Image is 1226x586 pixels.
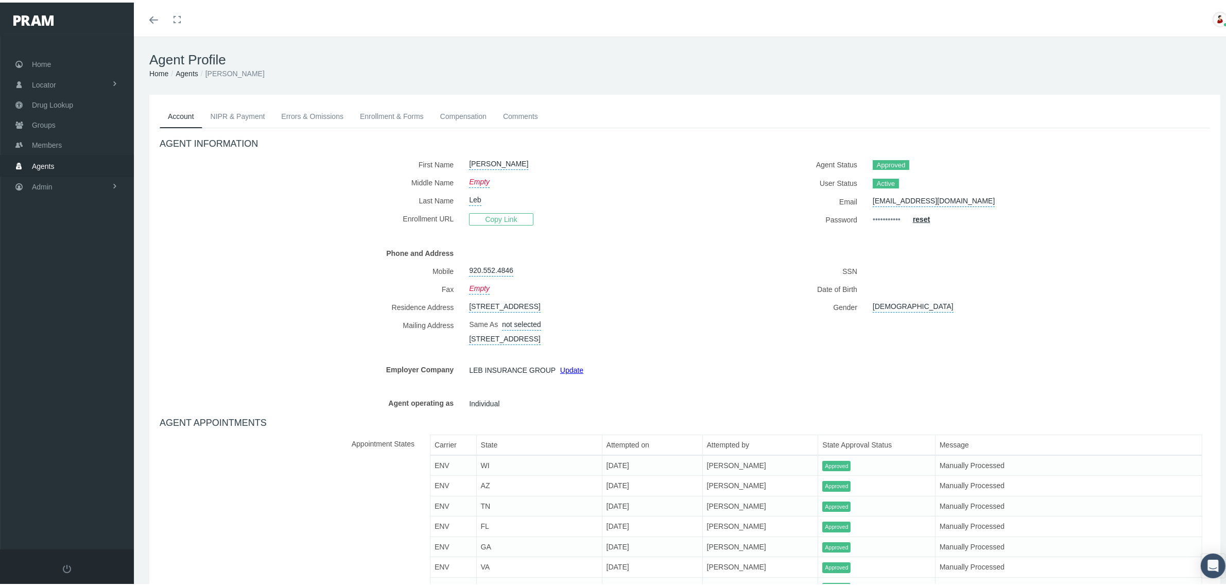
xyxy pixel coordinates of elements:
[693,278,865,296] label: Date of Birth
[693,208,865,226] label: Password
[430,453,477,473] td: ENV
[32,52,51,72] span: Home
[935,473,1202,494] td: Manually Processed
[476,432,602,453] th: State
[32,154,55,174] span: Agents
[160,391,461,409] label: Agent operating as
[1201,551,1225,576] div: Open Intercom Messenger
[476,493,602,514] td: TN
[822,499,851,510] span: Approved
[702,514,818,535] td: [PERSON_NAME]
[469,260,513,274] a: 920.552.4846
[160,314,461,342] label: Mailing Address
[693,153,865,171] label: Agent Status
[476,514,602,535] td: FL
[469,153,528,167] a: [PERSON_NAME]
[160,102,202,126] a: Account
[935,493,1202,514] td: Manually Processed
[495,102,546,125] a: Comments
[352,102,432,125] a: Enrollment & Forms
[602,432,702,453] th: Attempted on
[602,555,702,575] td: [DATE]
[160,278,461,296] label: Fax
[430,514,477,535] td: ENV
[430,555,477,575] td: ENV
[160,358,461,376] label: Employer Company
[469,393,499,409] span: Individual
[160,296,461,314] label: Residence Address
[469,212,533,220] a: Copy Link
[160,136,1210,147] h4: AGENT INFORMATION
[935,514,1202,535] td: Manually Processed
[476,473,602,494] td: AZ
[476,534,602,555] td: GA
[702,555,818,575] td: [PERSON_NAME]
[469,360,556,375] span: LEB INSURANCE GROUP
[469,189,481,203] a: Leb
[822,560,851,571] span: Approved
[32,133,62,152] span: Members
[693,296,865,314] label: Gender
[935,534,1202,555] td: Manually Processed
[160,242,461,260] label: Phone and Address
[469,318,498,326] span: Same As
[935,453,1202,473] td: Manually Processed
[430,534,477,555] td: ENV
[873,176,899,186] span: Active
[430,493,477,514] td: ENV
[469,328,540,342] a: [STREET_ADDRESS]
[32,93,73,112] span: Drug Lookup
[602,453,702,473] td: [DATE]
[702,534,818,555] td: [PERSON_NAME]
[13,13,54,23] img: PRAM_20_x_78.png
[176,67,198,75] a: Agents
[602,514,702,535] td: [DATE]
[469,171,490,185] a: Empty
[469,211,533,223] span: Copy Link
[873,158,909,168] span: Approved
[160,171,461,189] label: Middle Name
[469,296,540,310] a: [STREET_ADDRESS]
[32,175,53,194] span: Admin
[430,473,477,494] td: ENV
[935,432,1202,453] th: Message
[913,213,930,221] a: reset
[476,453,602,473] td: WI
[32,73,56,92] span: Locator
[430,432,477,453] th: Carrier
[822,519,851,530] span: Approved
[32,113,56,132] span: Groups
[160,153,461,171] label: First Name
[432,102,495,125] a: Compensation
[602,493,702,514] td: [DATE]
[822,540,851,550] span: Approved
[602,534,702,555] td: [DATE]
[935,555,1202,575] td: Manually Processed
[198,65,265,77] li: [PERSON_NAME]
[602,473,702,494] td: [DATE]
[702,432,818,453] th: Attempted by
[702,493,818,514] td: [PERSON_NAME]
[560,364,583,372] a: Update
[160,415,1210,426] h4: AGENT APPOINTMENTS
[160,207,461,226] label: Enrollment URL
[149,49,1220,65] h1: Agent Profile
[822,458,851,469] span: Approved
[202,102,273,125] a: NIPR & Payment
[873,208,901,226] a: •••••••••••
[160,189,461,207] label: Last Name
[702,453,818,473] td: [PERSON_NAME]
[149,67,168,75] a: Home
[160,260,461,278] label: Mobile
[702,473,818,494] td: [PERSON_NAME]
[693,171,865,190] label: User Status
[873,296,954,310] a: [DEMOGRAPHIC_DATA]
[273,102,352,125] a: Errors & Omissions
[693,260,865,278] label: SSN
[469,278,490,292] a: Empty
[693,190,865,208] label: Email
[822,478,851,489] span: Approved
[476,555,602,575] td: VA
[873,190,995,204] a: [EMAIL_ADDRESS][DOMAIN_NAME]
